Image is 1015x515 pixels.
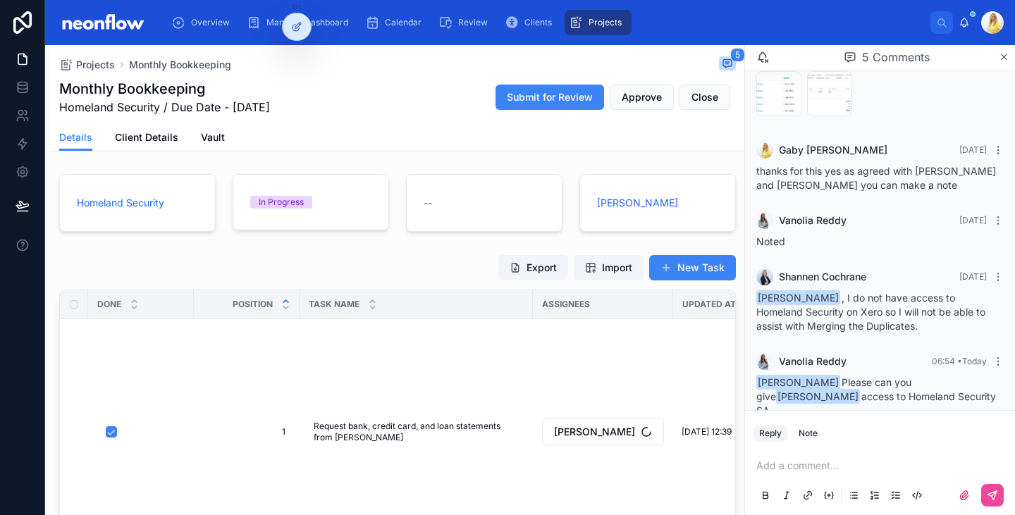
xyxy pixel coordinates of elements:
[756,292,985,332] span: , I do not have access to Homeland Security on Xero so I will not be able to assist with Merging ...
[574,255,644,280] button: Import
[756,375,840,390] span: [PERSON_NAME]
[59,58,115,72] a: Projects
[458,17,488,28] span: Review
[191,17,230,28] span: Overview
[434,10,498,35] a: Review
[167,10,240,35] a: Overview
[385,17,422,28] span: Calendar
[309,299,359,310] span: Task Name
[610,85,674,110] button: Approve
[799,428,818,439] div: Note
[565,10,632,35] a: Projects
[602,261,632,275] span: Import
[719,56,736,73] button: 5
[233,299,273,310] span: Position
[554,425,635,439] span: [PERSON_NAME]
[59,99,270,116] span: Homeland Security / Due Date - [DATE]
[793,425,823,442] button: Note
[756,290,840,305] span: [PERSON_NAME]
[959,215,987,225] span: [DATE]
[259,196,304,209] div: In Progress
[160,7,930,38] div: scrollable content
[76,58,115,72] span: Projects
[242,10,358,35] a: Manager Dashboard
[756,235,785,247] span: Noted
[424,196,432,210] span: --
[682,299,736,310] span: Updated at
[862,49,930,66] span: 5 Comments
[266,17,348,28] span: Manager Dashboard
[756,165,996,191] span: thanks for this yes as agreed with [PERSON_NAME] and [PERSON_NAME] you can make a note
[959,144,987,155] span: [DATE]
[542,418,664,445] button: Select Button
[56,11,149,34] img: App logo
[932,356,987,366] span: 06:54 • Today
[679,85,730,110] button: Close
[524,17,552,28] span: Clients
[756,376,996,416] span: Please can you give access to Homeland Security SA
[115,125,178,153] a: Client Details
[201,130,225,144] span: Vault
[500,10,562,35] a: Clients
[361,10,431,35] a: Calendar
[589,17,622,28] span: Projects
[730,48,745,62] span: 5
[691,90,718,104] span: Close
[779,213,847,228] span: Vanolia Reddy
[542,299,590,310] span: Assignees
[682,426,732,438] span: [DATE] 12:39
[779,143,887,157] span: Gaby [PERSON_NAME]
[208,426,285,438] span: 1
[496,85,604,110] button: Submit for Review
[498,255,568,280] button: Export
[779,354,847,368] span: Vanolia Reddy
[201,125,225,153] a: Vault
[115,130,178,144] span: Client Details
[776,389,860,404] span: [PERSON_NAME]
[314,421,519,443] span: Request bank, credit card, and loan statements from [PERSON_NAME]
[59,130,92,144] span: Details
[97,299,121,310] span: Done
[507,90,593,104] span: Submit for Review
[77,196,164,210] a: Homeland Security
[753,425,787,442] button: Reply
[649,255,736,280] button: New Task
[59,79,270,99] h1: Monthly Bookkeeping
[959,271,987,282] span: [DATE]
[129,58,231,72] a: Monthly Bookkeeping
[597,196,678,210] a: [PERSON_NAME]
[779,270,866,284] span: Shannen Cochrane
[622,90,662,104] span: Approve
[59,125,92,151] a: Details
